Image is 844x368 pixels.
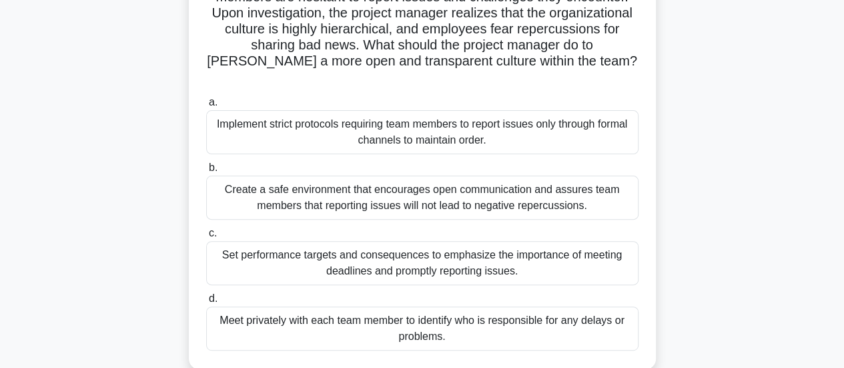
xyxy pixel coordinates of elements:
[206,176,639,220] div: Create a safe environment that encourages open communication and assures team members that report...
[209,162,218,173] span: b.
[209,96,218,108] span: a.
[206,110,639,154] div: Implement strict protocols requiring team members to report issues only through formal channels t...
[209,293,218,304] span: d.
[206,307,639,351] div: Meet privately with each team member to identify who is responsible for any delays or problems.
[206,241,639,285] div: Set performance targets and consequences to emphasize the importance of meeting deadlines and pro...
[209,227,217,238] span: c.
